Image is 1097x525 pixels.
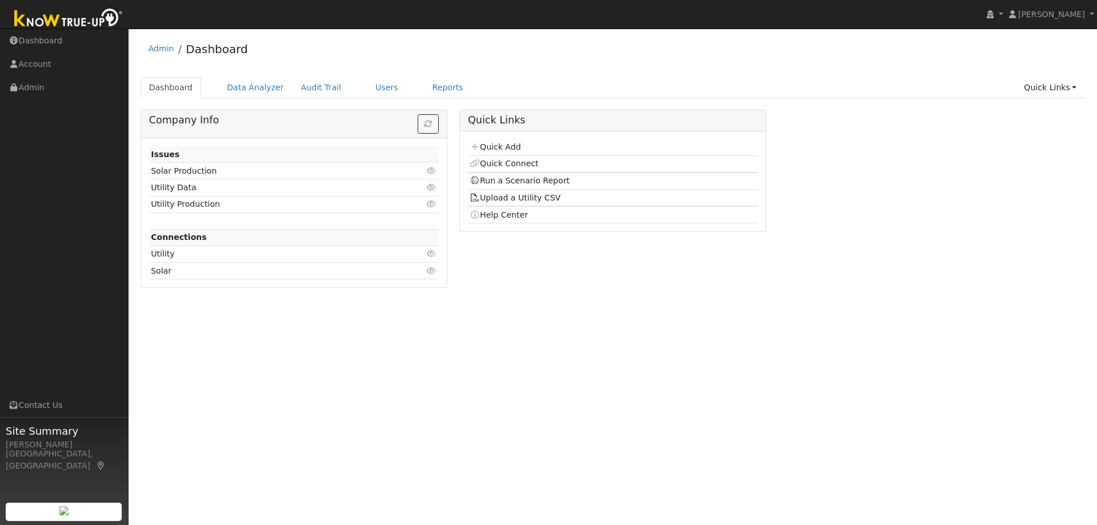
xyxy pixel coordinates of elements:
[470,176,570,185] a: Run a Scenario Report
[470,210,528,219] a: Help Center
[149,163,392,179] td: Solar Production
[470,142,521,151] a: Quick Add
[149,179,392,196] td: Utility Data
[427,200,437,208] i: Click to view
[149,196,392,213] td: Utility Production
[470,193,560,202] a: Upload a Utility CSV
[149,114,439,126] h5: Company Info
[9,6,129,32] img: Know True-Up
[293,77,350,98] a: Audit Trail
[59,506,69,515] img: retrieve
[149,44,174,53] a: Admin
[424,77,472,98] a: Reports
[186,42,248,56] a: Dashboard
[218,77,293,98] a: Data Analyzer
[151,150,179,159] strong: Issues
[6,439,122,451] div: [PERSON_NAME]
[1015,77,1085,98] a: Quick Links
[149,263,392,279] td: Solar
[427,250,437,258] i: Click to view
[367,77,407,98] a: Users
[427,267,437,275] i: Click to view
[151,233,207,242] strong: Connections
[468,114,758,126] h5: Quick Links
[470,159,538,168] a: Quick Connect
[96,461,106,470] a: Map
[141,77,202,98] a: Dashboard
[427,167,437,175] i: Click to view
[1018,10,1085,19] span: [PERSON_NAME]
[427,183,437,191] i: Click to view
[149,246,392,262] td: Utility
[6,448,122,472] div: [GEOGRAPHIC_DATA], [GEOGRAPHIC_DATA]
[6,423,122,439] span: Site Summary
